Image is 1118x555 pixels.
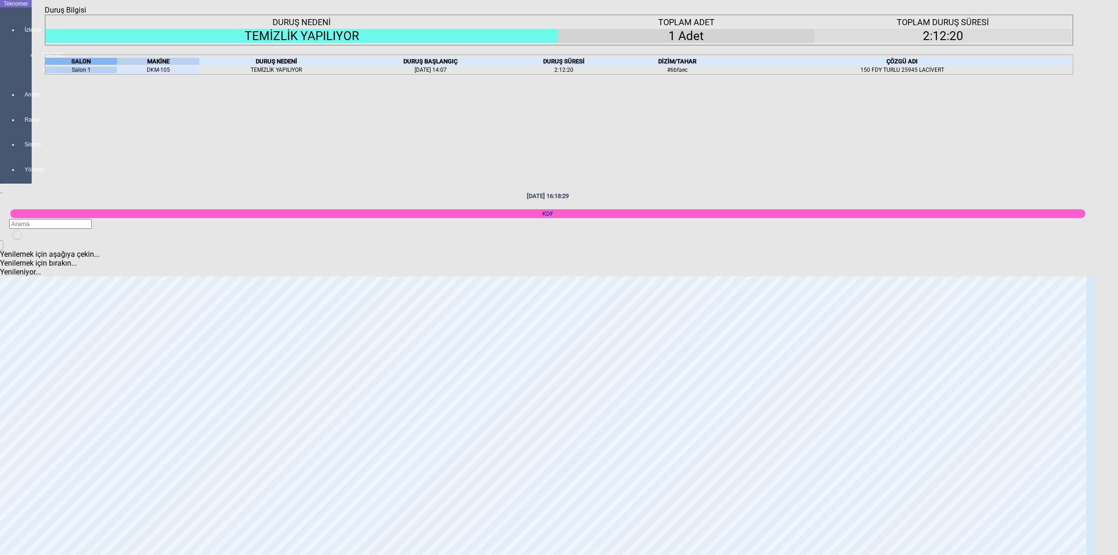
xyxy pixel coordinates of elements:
[815,29,1071,43] div: 2:12:20
[117,58,199,65] div: MAKİNE
[45,67,117,73] div: Salon 1
[620,67,734,73] div: #6bfaec
[354,67,508,73] div: [DATE] 14:07
[199,67,354,73] div: TEMİZLİK YAPILIYOR
[734,67,1071,73] div: 150 FDY TURLU 25945 LACİVERT
[45,6,90,14] div: Duruş Bilgisi
[46,17,558,27] div: DURUŞ NEDENİ
[815,17,1071,27] div: TOPLAM DURUŞ SÜRESİ
[508,67,621,73] div: 2:12:20
[117,67,199,73] div: DKM-105
[558,17,815,27] div: TOPLAM ADET
[45,58,117,65] div: SALON
[620,58,734,65] div: DİZİM/TAHAR
[354,58,508,65] div: DURUŞ BAŞLANGIÇ
[734,58,1071,65] div: ÇÖZGÜ ADI
[558,29,815,43] div: 1 Adet
[46,29,558,43] div: TEMİZLİK YAPILIYOR
[199,58,354,65] div: DURUŞ NEDENİ
[508,58,621,65] div: DURUŞ SÜRESİ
